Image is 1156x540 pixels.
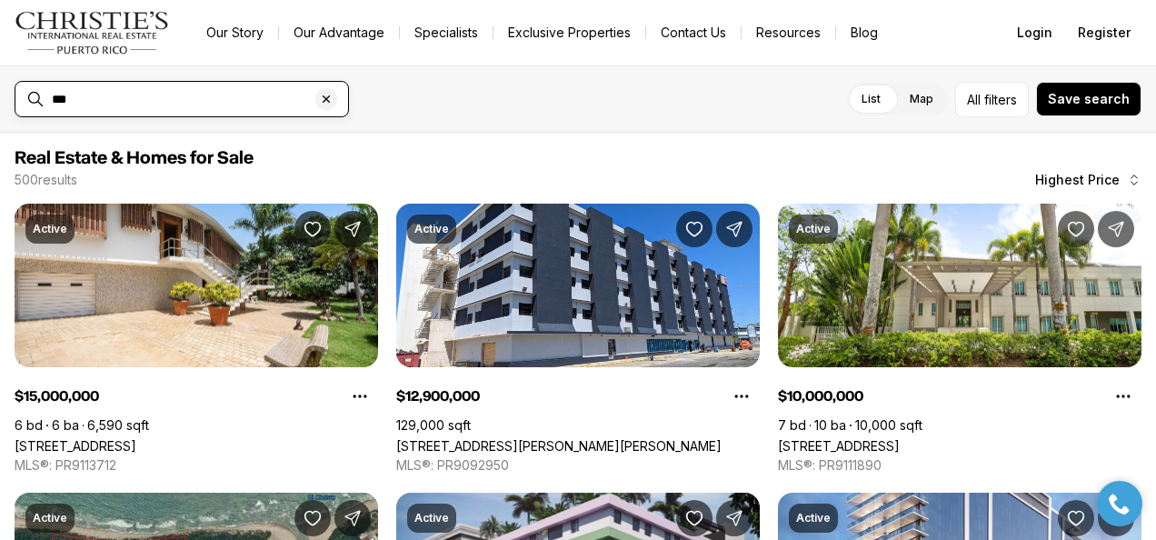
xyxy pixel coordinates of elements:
span: filters [984,90,1017,109]
button: Save Property: 20 AMAPOLA ST [294,211,331,247]
a: Specialists [400,20,493,45]
button: Property options [342,378,378,415]
a: Our Story [192,20,278,45]
p: Active [33,511,67,525]
button: Save Property: 609 CONDADO AVENUE [676,500,713,536]
button: Allfilters [955,82,1029,117]
button: Register [1067,15,1141,51]
span: Login [1017,25,1052,40]
button: Share Property [1098,211,1134,247]
button: Contact Us [646,20,741,45]
a: Blog [836,20,892,45]
img: logo [15,11,170,55]
button: Save Property: 1149 ASHFORD AVENUE VANDERBILT RESIDENCES #1602 [1058,500,1094,536]
a: Exclusive Properties [493,20,645,45]
a: Resources [742,20,835,45]
p: Active [414,511,449,525]
button: Save search [1036,82,1141,116]
span: Register [1078,25,1131,40]
span: All [967,90,981,109]
p: Active [33,222,67,236]
button: Property options [723,378,760,415]
span: Save search [1048,92,1130,106]
button: Share Property [334,211,371,247]
button: Property options [1105,378,1141,415]
label: Map [895,83,948,115]
label: List [847,83,895,115]
button: Highest Price [1024,162,1152,198]
button: Save Property: 602 BARBOSA AVE [676,211,713,247]
button: Save Property: PR187 [294,500,331,536]
p: Active [796,222,831,236]
button: Clear search input [315,82,348,116]
button: Share Property [334,500,371,536]
button: Login [1006,15,1063,51]
a: 20 AMAPOLA ST, CAROLINA PR, 00979 [15,438,136,454]
a: 602 BARBOSA AVE, SAN JUAN PR, 00926 [396,438,722,454]
button: Save Property: 9 CASTANA ST [1058,211,1094,247]
button: Share Property [716,211,752,247]
a: Our Advantage [279,20,399,45]
span: Highest Price [1035,173,1120,187]
span: Real Estate & Homes for Sale [15,149,254,167]
p: Active [796,511,831,525]
a: 9 CASTANA ST, GUAYNABO PR, 00968 [778,438,900,454]
p: Active [414,222,449,236]
p: 500 results [15,173,77,187]
button: Share Property [716,500,752,536]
